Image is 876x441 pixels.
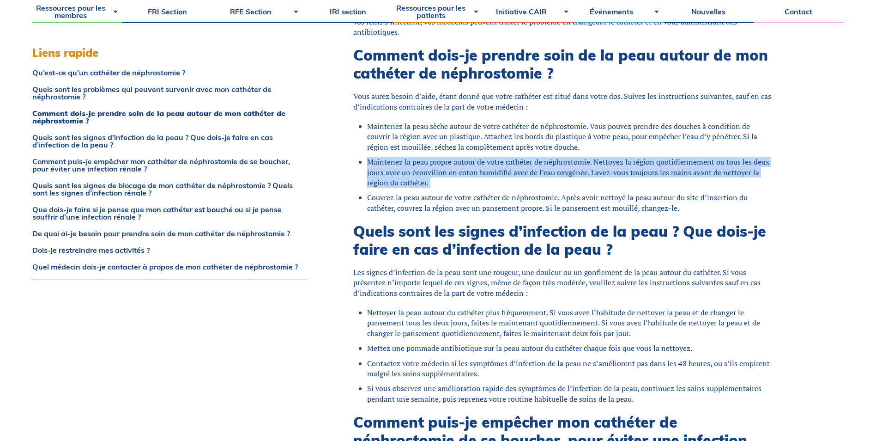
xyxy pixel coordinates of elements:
[32,206,307,220] a: Que dois-je faire si je pense que mon cathéter est bouché ou si je pense souffrir d’une infection...
[353,222,774,258] h2: Quels sont les signes d’infection de la peau ? Que dois-je faire en cas d’infection de la peau ?
[353,267,774,298] div: Les signes d’infection de la peau sont une rougeur, une douleur ou un gonflement de la peau autou...
[32,110,307,124] a: Comment dois-je prendre soin de la peau autour de mon cathéter de néphrostomie ?
[32,86,307,100] a: Quels sont les problèmes qui peuvent survenir avec mon cathéter de néphrostomie ?
[367,157,774,188] li: Maintenez la peau propre autour de votre cathéter de néphrostomie. Nettoyez la région quotidienne...
[32,246,307,254] a: Dois-je restreindre mes activités ?
[353,91,774,112] div: Vous aurez besoin d’aide, étant donné que votre cathéter est situé dans votre dos. Suivez les ins...
[367,192,774,213] li: Couvrez la peau autour de votre cathéter de néphrostomie. Après avoir nettoyé la peau autour du s...
[367,307,774,338] li: Nettoyer la peau autour du cathéter plus fréquemment. Si vous avez l’habitude de nettoyer la peau...
[32,230,307,237] a: De quoi ai-je besoin pour prendre soin de mon cathéter de néphrostomie ?
[367,343,774,353] li: Mettez une pommade antibiotique sur la peau autour du cathéter chaque fois que vous la nettoyez.
[32,263,307,270] a: Quel médecin dois-je contacter à propos de mon cathéter de néphrostomie ?
[32,134,307,148] a: Quels sont les signes d’infection de la peau ? Que dois-je faire en cas d’infection de la peau ?
[367,383,774,404] li: Si vous observez une amélioration rapide des symptômes de l’infection de la peau, continuez les s...
[32,69,307,76] a: Qu’est-ce qu’un cathéter de néphrostomie ?
[32,46,307,60] h3: Liens rapide
[367,121,774,152] li: Maintenez la peau sèche autour de votre cathéter de néphrostomie. Vous pouvez prendre des douches...
[367,358,774,379] li: Contactez votre médecin si les symptômes d’infection de la peau ne s’améliorent pas dans les 48 h...
[353,46,774,82] h2: Comment dois-je prendre soin de la peau autour de mon cathéter de néphrostomie ?
[32,158,307,172] a: Comment puis-je empêcher mon cathéter de néphrostomie de se boucher, pour éviter une infection ré...
[32,182,307,196] a: Quels sont les signes de blocage de mon cathéter de néphrostomie ? Quels sont les signes d’infect...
